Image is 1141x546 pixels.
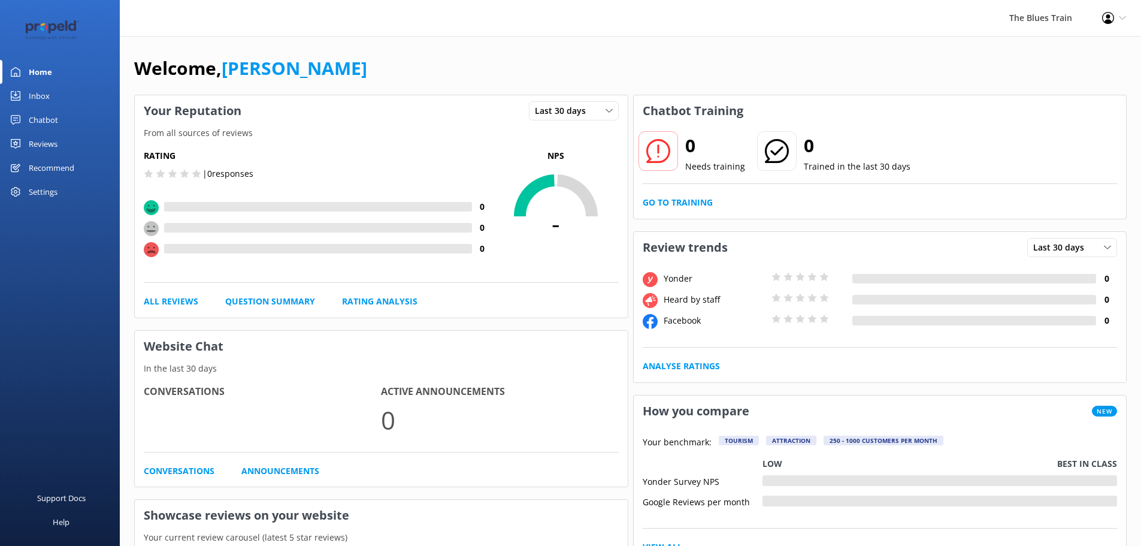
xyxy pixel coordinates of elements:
[634,396,758,427] h3: How you compare
[1092,406,1117,417] span: New
[1057,457,1117,470] p: Best in class
[762,457,782,470] p: Low
[381,384,618,400] h4: Active Announcements
[144,464,214,478] a: Conversations
[634,95,752,126] h3: Chatbot Training
[685,160,745,173] p: Needs training
[342,295,417,308] a: Rating Analysis
[225,295,315,308] a: Question Summary
[134,54,367,83] h1: Welcome,
[135,95,250,126] h3: Your Reputation
[135,500,628,531] h3: Showcase reviews on your website
[135,531,628,544] p: Your current review carousel (latest 5 star reviews)
[643,360,720,373] a: Analyse Ratings
[29,132,57,156] div: Reviews
[535,104,593,117] span: Last 30 days
[493,208,619,238] span: -
[766,436,816,445] div: Attraction
[1096,314,1117,327] h4: 0
[719,436,759,445] div: Tourism
[493,149,619,162] p: NPS
[222,56,367,80] a: [PERSON_NAME]
[135,126,628,140] p: From all sources of reviews
[241,464,319,478] a: Announcements
[1096,272,1117,285] h4: 0
[37,486,86,510] div: Support Docs
[643,196,713,209] a: Go to Training
[804,160,910,173] p: Trained in the last 30 days
[472,200,493,213] h4: 0
[685,131,745,160] h2: 0
[202,167,253,180] p: | 0 responses
[53,510,69,534] div: Help
[29,84,50,108] div: Inbox
[144,295,198,308] a: All Reviews
[643,436,712,450] p: Your benchmark:
[18,20,87,40] img: 12-1677471078.png
[661,314,768,327] div: Facebook
[1096,293,1117,306] h4: 0
[661,272,768,285] div: Yonder
[29,108,58,132] div: Chatbot
[643,496,762,506] div: Google Reviews per month
[634,232,737,263] h3: Review trends
[135,362,628,375] p: In the last 30 days
[29,60,52,84] div: Home
[1033,241,1091,254] span: Last 30 days
[472,221,493,234] h4: 0
[661,293,768,306] div: Heard by staff
[824,436,943,445] div: 250 - 1000 customers per month
[144,149,493,162] h5: Rating
[135,331,628,362] h3: Website Chat
[472,242,493,255] h4: 0
[29,180,57,204] div: Settings
[144,384,381,400] h4: Conversations
[804,131,910,160] h2: 0
[381,400,618,440] p: 0
[643,475,762,486] div: Yonder Survey NPS
[29,156,74,180] div: Recommend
